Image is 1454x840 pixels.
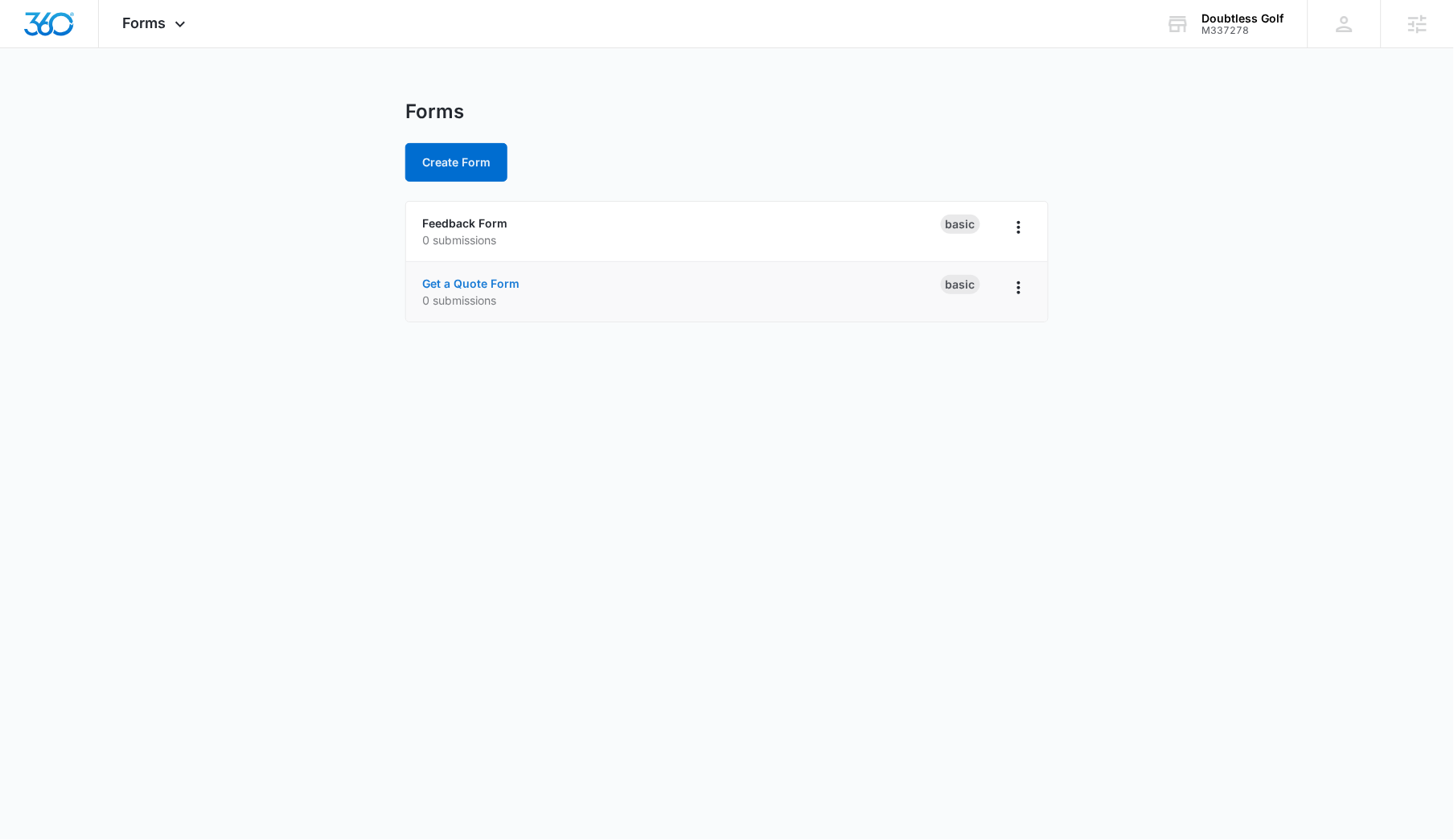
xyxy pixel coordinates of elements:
span: Forms [123,14,166,31]
button: Create Form [405,143,507,182]
p: 0 submissions [422,232,941,248]
a: Get a Quote Form [422,277,520,290]
h1: Forms [405,100,464,124]
button: Overflow Menu [1006,215,1032,240]
div: account name [1202,12,1284,25]
button: Overflow Menu [1006,275,1032,301]
div: account id [1202,25,1284,36]
a: Feedback Form [422,216,507,230]
div: Basic [941,215,980,234]
p: 0 submissions [422,292,941,309]
div: Basic [941,275,980,294]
